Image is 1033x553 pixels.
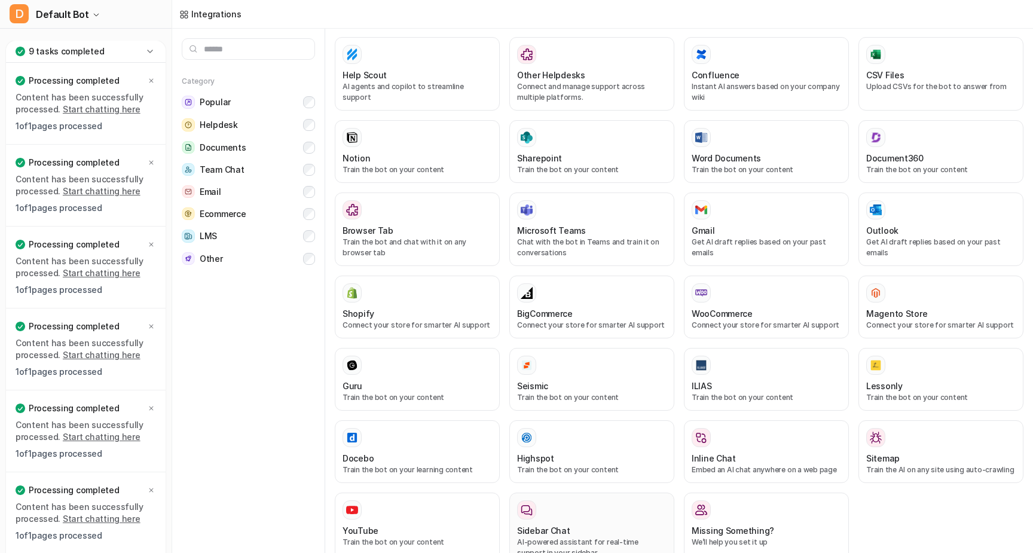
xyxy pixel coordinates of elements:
[200,230,217,242] span: LMS
[870,287,882,299] img: Magento Store
[521,48,533,60] img: Other Helpdesks
[335,348,500,411] button: GuruGuruTrain the bot on your content
[692,224,715,237] h3: Gmail
[692,524,774,537] h3: Missing Something?
[692,380,712,392] h3: ILIAS
[692,164,841,175] p: Train the bot on your content
[346,48,358,60] img: Help Scout
[182,163,195,176] img: Team Chat
[16,530,156,542] p: 1 of 1 pages processed
[346,204,358,216] img: Browser Tab
[346,432,358,444] img: Docebo
[200,119,238,131] span: Helpdesk
[346,504,358,516] img: YouTube
[335,193,500,266] button: Browser TabBrowser TabTrain the bot and chat with it on any browser tab
[509,420,674,483] button: HighspotHighspotTrain the bot on your content
[692,152,761,164] h3: Word Documents
[695,504,707,516] img: Missing Something?
[182,207,195,220] img: Ecommerce
[692,392,841,403] p: Train the bot on your content
[182,96,195,109] img: Popular
[692,237,841,258] p: Get AI draft replies based on your past emails
[509,37,674,111] button: Other HelpdesksOther HelpdesksConnect and manage support across multiple platforms.
[179,8,242,20] a: Integrations
[692,320,841,331] p: Connect your store for smarter AI support
[684,120,849,183] button: Word DocumentsWord DocumentsTrain the bot on your content
[16,255,156,279] p: Content has been successfully processed.
[29,320,119,332] p: Processing completed
[191,8,242,20] div: Integrations
[866,237,1016,258] p: Get AI draft replies based on your past emails
[866,307,927,320] h3: Magento Store
[870,359,882,371] img: Lessonly
[29,484,119,496] p: Processing completed
[858,276,1023,338] button: Magento StoreMagento StoreConnect your store for smarter AI support
[346,287,358,299] img: Shopify
[343,307,374,320] h3: Shopify
[343,320,492,331] p: Connect your store for smarter AI support
[509,120,674,183] button: SharepointSharepointTrain the bot on your content
[63,432,140,442] a: Start chatting here
[29,75,119,87] p: Processing completed
[200,96,231,108] span: Popular
[858,420,1023,483] button: SitemapSitemapTrain the AI on any site using auto-crawling
[29,239,119,250] p: Processing completed
[866,69,904,81] h3: CSV Files
[182,77,315,86] h5: Category
[866,164,1016,175] p: Train the bot on your content
[16,337,156,361] p: Content has been successfully processed.
[692,81,841,103] p: Instant AI answers based on your company wiki
[517,164,667,175] p: Train the bot on your content
[16,501,156,525] p: Content has been successfully processed.
[335,37,500,111] button: Help ScoutHelp ScoutAI agents and copilot to streamline support
[343,452,374,465] h3: Docebo
[684,348,849,411] button: ILIASILIASTrain the bot on your content
[343,224,393,237] h3: Browser Tab
[10,4,29,23] span: D
[182,185,195,198] img: Email
[335,120,500,183] button: NotionNotionTrain the bot on your content
[16,91,156,115] p: Content has been successfully processed.
[517,152,562,164] h3: Sharepoint
[343,81,492,103] p: AI agents and copilot to streamline support
[509,348,674,411] button: SeismicSeismicTrain the bot on your content
[200,142,246,154] span: Documents
[16,419,156,443] p: Content has been successfully processed.
[346,359,358,371] img: Guru
[182,158,315,181] button: Team ChatTeam Chat
[16,173,156,197] p: Content has been successfully processed.
[182,114,315,136] button: HelpdeskHelpdesk
[517,320,667,331] p: Connect your store for smarter AI support
[63,104,140,114] a: Start chatting here
[16,120,156,132] p: 1 of 1 pages processed
[517,81,667,103] p: Connect and manage support across multiple platforms.
[866,320,1016,331] p: Connect your store for smarter AI support
[692,307,753,320] h3: WooCommerce
[684,37,849,111] button: ConfluenceConfluenceInstant AI answers based on your company wiki
[858,193,1023,266] button: OutlookOutlookGet AI draft replies based on your past emails
[692,537,841,548] p: We’ll help you set it up
[5,36,167,53] a: Chat
[684,420,849,483] button: Inline ChatEmbed an AI chat anywhere on a web page
[63,514,140,524] a: Start chatting here
[343,152,370,164] h3: Notion
[182,225,315,248] button: LMSLMS
[866,452,900,465] h3: Sitemap
[343,524,378,537] h3: YouTube
[870,132,882,143] img: Document360
[695,359,707,371] img: ILIAS
[182,248,315,270] button: OtherOther
[182,141,195,154] img: Documents
[866,392,1016,403] p: Train the bot on your content
[517,452,554,465] h3: Highspot
[200,164,244,176] span: Team Chat
[36,6,89,23] span: Default Bot
[16,202,156,214] p: 1 of 1 pages processed
[521,132,533,143] img: Sharepoint
[509,276,674,338] button: BigCommerceBigCommerceConnect your store for smarter AI support
[517,524,570,537] h3: Sidebar Chat
[182,118,195,132] img: Helpdesk
[509,193,674,266] button: Microsoft TeamsMicrosoft TeamsChat with the bot in Teams and train it on conversations
[200,253,223,265] span: Other
[695,48,707,60] img: Confluence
